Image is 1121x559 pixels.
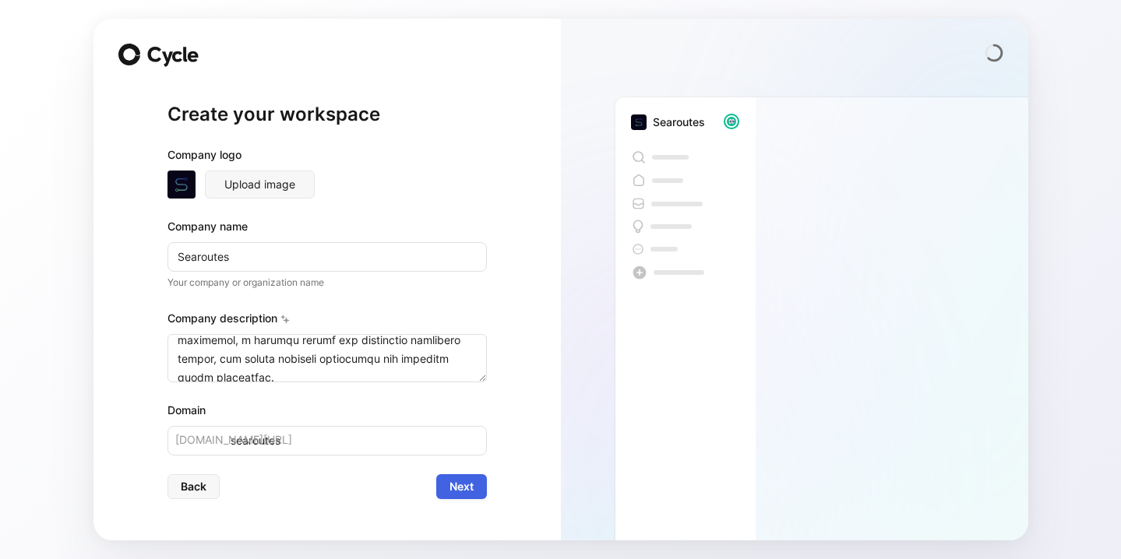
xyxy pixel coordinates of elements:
[205,171,315,199] button: Upload image
[224,175,295,194] span: Upload image
[167,217,487,236] div: Company name
[167,309,487,334] div: Company description
[653,113,705,132] div: Searoutes
[631,114,647,130] img: searoutes.com
[167,275,487,290] p: Your company or organization name
[436,474,487,499] button: Next
[725,115,738,128] img: avatar
[167,242,487,272] input: Example
[167,171,196,199] img: searoutes.com
[449,477,474,496] span: Next
[167,102,487,127] h1: Create your workspace
[167,146,487,171] div: Company logo
[167,401,487,420] div: Domain
[167,474,220,499] button: Back
[175,431,292,449] span: [DOMAIN_NAME][URL]
[181,477,206,496] span: Back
